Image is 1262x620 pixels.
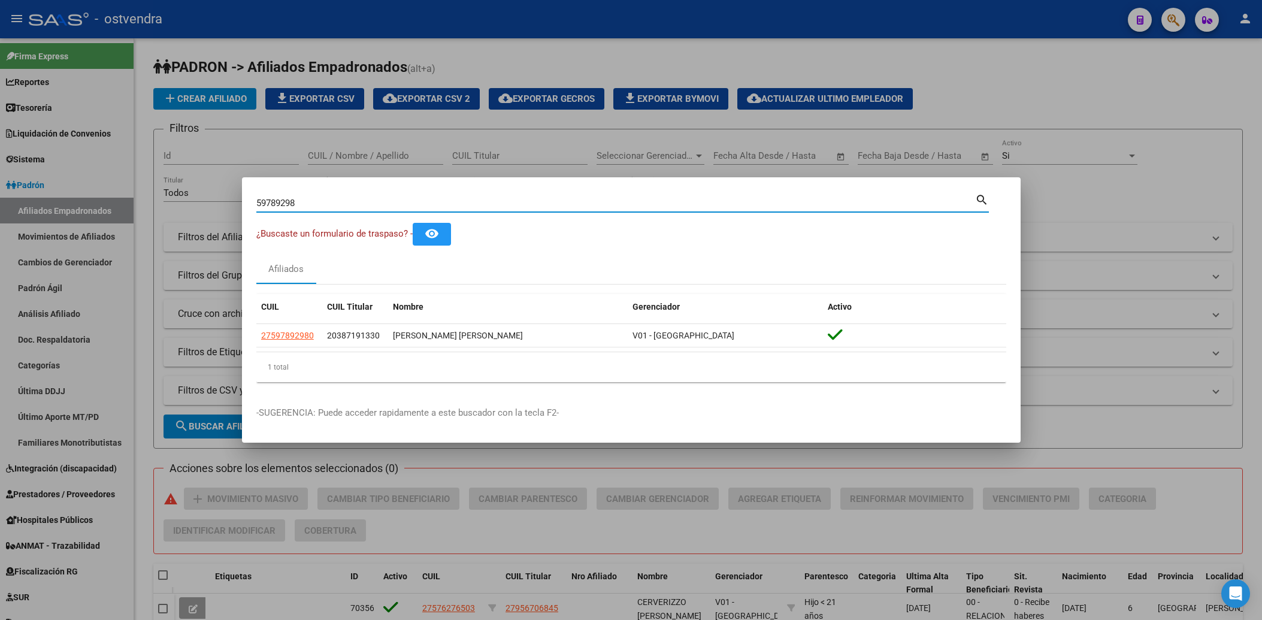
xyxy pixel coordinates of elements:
[256,294,322,320] datatable-header-cell: CUIL
[1221,579,1250,608] div: Open Intercom Messenger
[828,302,852,311] span: Activo
[393,329,623,343] div: [PERSON_NAME] [PERSON_NAME]
[393,302,423,311] span: Nombre
[268,262,304,276] div: Afiliados
[322,294,388,320] datatable-header-cell: CUIL Titular
[327,331,380,340] span: 20387191330
[632,331,734,340] span: V01 - [GEOGRAPHIC_DATA]
[261,331,314,340] span: 27597892980
[975,192,989,206] mat-icon: search
[628,294,823,320] datatable-header-cell: Gerenciador
[256,406,1006,420] p: -SUGERENCIA: Puede acceder rapidamente a este buscador con la tecla F2-
[327,302,373,311] span: CUIL Titular
[256,352,1006,382] div: 1 total
[261,302,279,311] span: CUIL
[425,226,439,241] mat-icon: remove_red_eye
[632,302,680,311] span: Gerenciador
[388,294,628,320] datatable-header-cell: Nombre
[823,294,1006,320] datatable-header-cell: Activo
[256,228,413,239] span: ¿Buscaste un formulario de traspaso? -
